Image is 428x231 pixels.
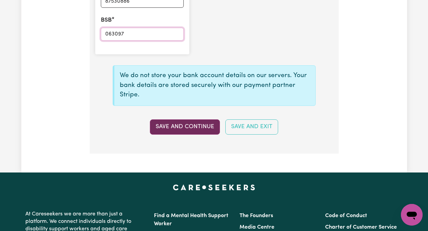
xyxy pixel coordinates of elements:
[154,213,228,227] a: Find a Mental Health Support Worker
[401,204,423,226] iframe: Button to launch messaging window
[240,213,273,218] a: The Founders
[173,185,255,190] a: Careseekers home page
[101,16,112,25] label: BSB
[225,119,278,134] button: Save and Exit
[240,225,274,230] a: Media Centre
[325,213,367,218] a: Code of Conduct
[150,119,220,134] button: Save and Continue
[101,28,184,41] input: e.g. 110000
[120,71,310,100] p: We do not store your bank account details on our servers. Your bank details are stored securely w...
[325,225,397,230] a: Charter of Customer Service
